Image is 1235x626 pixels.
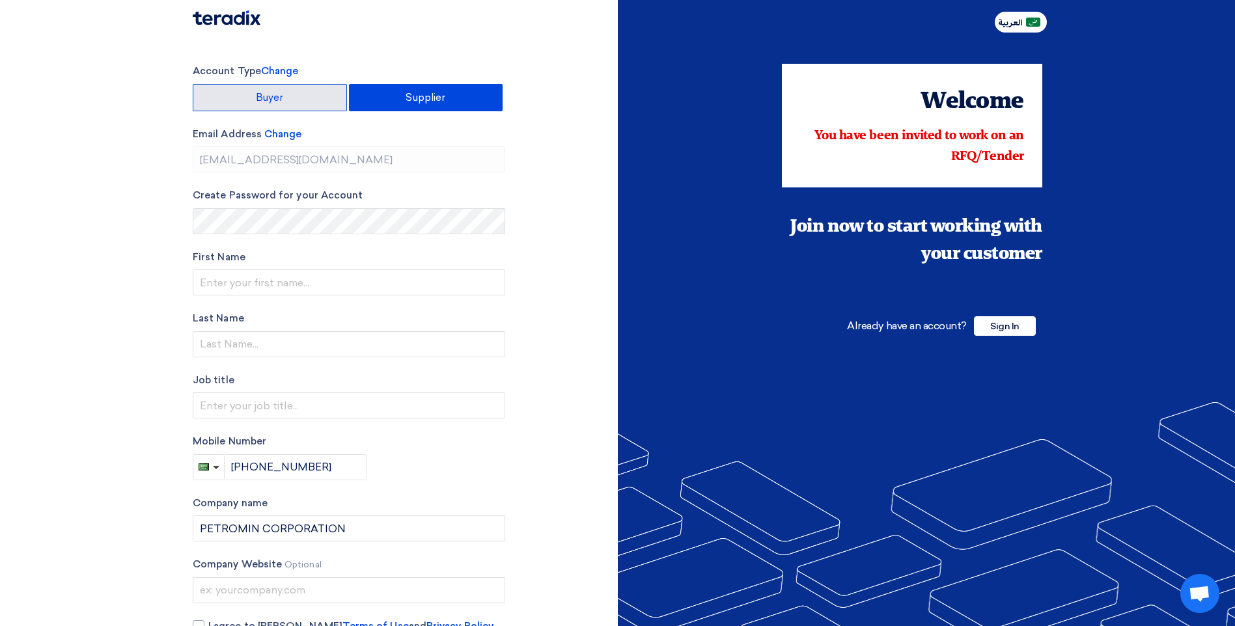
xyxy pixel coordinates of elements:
[1026,18,1040,27] img: ar-AR.png
[193,373,505,388] label: Job title
[974,316,1036,336] span: Sign In
[193,146,505,172] input: Enter your business email...
[193,64,505,79] label: Account Type
[193,269,505,295] input: Enter your first name...
[193,84,347,111] label: Buyer
[782,213,1042,268] div: Join now to start working with your customer
[193,188,505,203] label: Create Password for your Account
[193,392,505,418] input: Enter your job title...
[193,331,505,357] input: Last Name...
[193,10,260,25] img: Teradix logo
[847,320,966,332] span: Already have an account?
[193,434,505,449] label: Mobile Number
[193,557,505,572] label: Company Website
[995,12,1047,33] button: العربية
[284,560,322,569] span: Optional
[974,320,1036,332] a: Sign In
[800,85,1024,120] div: Welcome
[225,454,367,480] input: Enter phone number...
[261,65,298,77] span: Change
[349,84,503,111] label: Supplier
[264,128,301,140] span: Change
[814,129,1024,163] span: You have been invited to work on an RFQ/Tender
[193,127,505,142] label: Email Address
[193,250,505,265] label: First Name
[193,311,505,326] label: Last Name
[193,515,505,541] input: Enter your company name...
[1180,574,1219,613] a: Open chat
[193,577,505,603] input: ex: yourcompany.com
[193,496,505,511] label: Company name
[998,18,1022,27] span: العربية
